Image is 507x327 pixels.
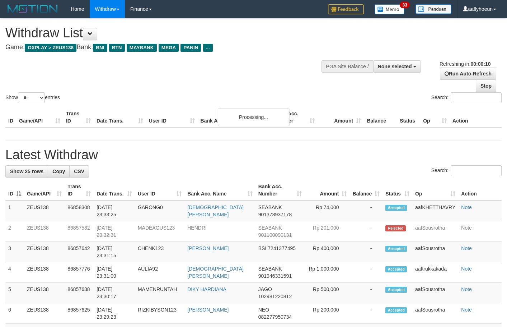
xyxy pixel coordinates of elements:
[135,262,184,283] td: AULIA92
[94,221,135,242] td: [DATE] 23:32:31
[10,169,43,174] span: Show 25 rows
[258,314,292,320] span: Copy 082277950734 to clipboard
[93,44,107,52] span: BNI
[258,266,282,272] span: SEABANK
[328,4,364,14] img: Feedback.jpg
[24,242,65,262] td: ZEUS138
[258,232,292,238] span: Copy 901100090131 to clipboard
[258,204,282,210] span: SEABANK
[5,283,24,303] td: 5
[305,242,349,262] td: Rp 400,000
[24,221,65,242] td: ZEUS138
[258,212,292,217] span: Copy 901378937178 to clipboard
[349,303,382,324] td: -
[63,107,94,128] th: Trans ID
[5,303,24,324] td: 6
[5,201,24,221] td: 1
[127,44,157,52] span: MAYBANK
[65,201,94,221] td: 86858308
[450,107,502,128] th: Action
[461,266,472,272] a: Note
[461,286,472,292] a: Note
[69,165,89,178] a: CSV
[24,283,65,303] td: ZEUS138
[24,303,65,324] td: ZEUS138
[420,107,450,128] th: Op
[5,242,24,262] td: 3
[135,283,184,303] td: MAMENRUNTAH
[305,180,349,201] th: Amount: activate to sort column ascending
[349,262,382,283] td: -
[385,225,405,231] span: Rejected
[65,283,94,303] td: 86857638
[109,44,125,52] span: BTN
[198,107,272,128] th: Bank Acc. Name
[440,68,496,80] a: Run Auto-Refresh
[187,266,244,279] a: [DEMOGRAPHIC_DATA][PERSON_NAME]
[385,307,407,313] span: Accepted
[5,165,48,178] a: Show 25 rows
[461,225,472,231] a: Note
[18,92,45,103] select: Showentries
[385,205,407,211] span: Accepted
[24,201,65,221] td: ZEUS138
[187,286,226,292] a: DIKY HARDIANA
[24,262,65,283] td: ZEUS138
[187,245,229,251] a: [PERSON_NAME]
[258,294,292,299] span: Copy 102981220812 to clipboard
[52,169,65,174] span: Copy
[180,44,201,52] span: PANIN
[203,44,213,52] span: ...
[412,180,458,201] th: Op: activate to sort column ascending
[412,201,458,221] td: aafKHETTHAVRY
[412,262,458,283] td: aaftrukkakada
[255,180,305,201] th: Bank Acc. Number: activate to sort column ascending
[5,26,331,40] h1: Withdraw List
[258,245,267,251] span: BSI
[16,107,63,128] th: Game/API
[321,60,373,73] div: PGA Site Balance /
[375,4,405,14] img: Button%20Memo.svg
[94,201,135,221] td: [DATE] 23:33:25
[349,221,382,242] td: -
[461,245,472,251] a: Note
[412,221,458,242] td: aafSousrotha
[5,107,16,128] th: ID
[397,107,420,128] th: Status
[258,273,292,279] span: Copy 901946331591 to clipboard
[258,307,269,313] span: NEO
[271,107,318,128] th: Bank Acc. Number
[48,165,70,178] a: Copy
[135,221,184,242] td: MADEAGUS123
[258,286,272,292] span: JAGO
[5,44,331,51] h4: Game: Bank:
[159,44,179,52] span: MEGA
[5,262,24,283] td: 4
[184,180,255,201] th: Bank Acc. Name: activate to sort column ascending
[94,303,135,324] td: [DATE] 23:29:23
[146,107,198,128] th: User ID
[470,61,490,67] strong: 00:00:10
[135,201,184,221] td: GARONG0
[305,262,349,283] td: Rp 1,000,000
[94,242,135,262] td: [DATE] 23:31:15
[65,242,94,262] td: 86857642
[349,242,382,262] td: -
[458,180,502,201] th: Action
[412,283,458,303] td: aafSousrotha
[412,242,458,262] td: aafSousrotha
[94,180,135,201] th: Date Trans.: activate to sort column ascending
[5,180,24,201] th: ID: activate to sort column descending
[5,221,24,242] td: 2
[258,225,282,231] span: SEABANK
[451,165,502,176] input: Search:
[25,44,76,52] span: OXPLAY > ZEUS138
[135,303,184,324] td: RIZKIBYSON123
[187,225,207,231] a: HENDRI
[135,180,184,201] th: User ID: activate to sort column ascending
[349,201,382,221] td: -
[5,148,502,162] h1: Latest Withdraw
[378,64,412,69] span: None selected
[135,242,184,262] td: CHENK123
[65,221,94,242] td: 86857582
